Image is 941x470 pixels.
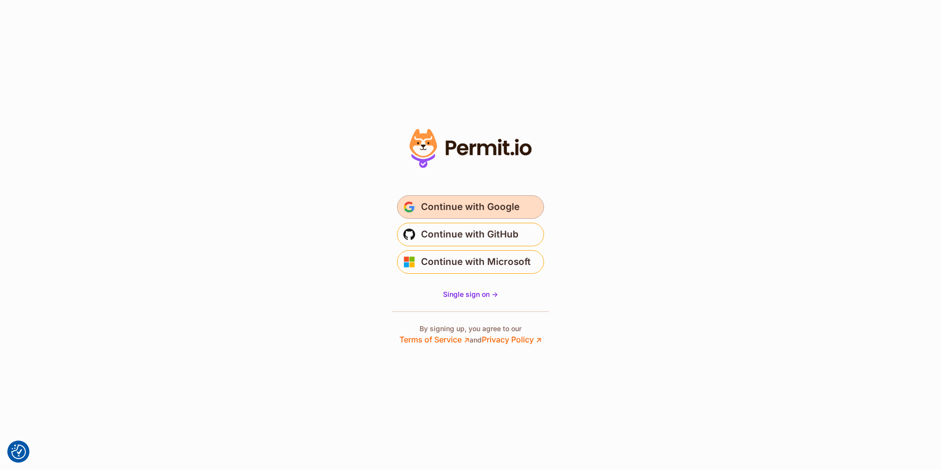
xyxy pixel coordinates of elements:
span: Continue with Google [421,199,520,215]
img: Revisit consent button [11,444,26,459]
a: Single sign on -> [443,289,498,299]
p: By signing up, you agree to our and [399,324,542,345]
a: Privacy Policy ↗ [482,335,542,344]
a: Terms of Service ↗ [399,335,470,344]
button: Continue with Microsoft [397,250,544,274]
button: Continue with Google [397,195,544,219]
span: Continue with Microsoft [421,254,531,270]
button: Consent Preferences [11,444,26,459]
button: Continue with GitHub [397,223,544,246]
span: Single sign on -> [443,290,498,298]
span: Continue with GitHub [421,227,519,242]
